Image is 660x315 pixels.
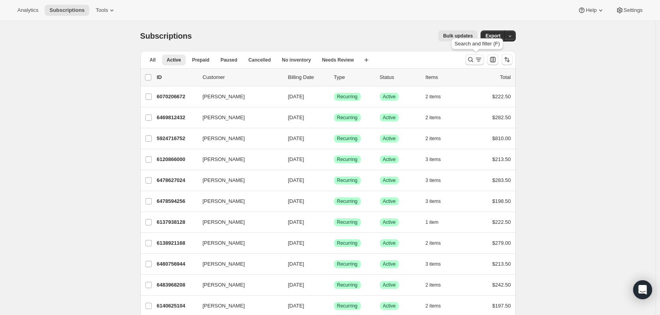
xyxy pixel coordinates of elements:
span: 2 items [426,94,441,100]
span: [DATE] [288,219,304,225]
span: Help [586,7,596,13]
span: [PERSON_NAME] [203,197,245,205]
button: Export [481,30,505,41]
p: 6120866000 [157,156,196,163]
span: 2 items [426,135,441,142]
span: Active [383,198,396,204]
span: Active [383,135,396,142]
button: 2 items [426,279,450,291]
button: [PERSON_NAME] [198,300,277,312]
div: 6120866000[PERSON_NAME][DATE]SuccessRecurringSuccessActive3 items$213.50 [157,154,511,165]
div: 6138921168[PERSON_NAME][DATE]SuccessRecurringSuccessActive2 items$279.00 [157,238,511,249]
div: 6140625104[PERSON_NAME][DATE]SuccessRecurringSuccessActive2 items$197.50 [157,300,511,311]
p: 6070206672 [157,93,196,101]
span: [DATE] [288,94,304,99]
p: 6483968208 [157,281,196,289]
button: Search and filter results [465,54,484,65]
p: 6480756944 [157,260,196,268]
p: 5924716752 [157,135,196,142]
span: [PERSON_NAME] [203,135,245,142]
span: 2 items [426,303,441,309]
span: Recurring [337,114,358,121]
div: 6469812432[PERSON_NAME][DATE]SuccessRecurringSuccessActive2 items$282.50 [157,112,511,123]
p: Customer [203,73,282,81]
p: Billing Date [288,73,328,81]
span: Recurring [337,156,358,163]
p: Total [500,73,511,81]
button: [PERSON_NAME] [198,90,277,103]
span: Active [383,240,396,246]
button: [PERSON_NAME] [198,258,277,270]
button: 2 items [426,133,450,144]
span: Settings [624,7,643,13]
span: No inventory [282,57,311,63]
span: Active [383,282,396,288]
button: Create new view [360,54,373,66]
span: Active [383,261,396,267]
span: $222.50 [492,94,511,99]
span: [PERSON_NAME] [203,281,245,289]
span: Recurring [337,94,358,100]
span: Recurring [337,240,358,246]
span: $198.50 [492,198,511,204]
span: $282.50 [492,114,511,120]
span: [PERSON_NAME] [203,93,245,101]
button: Subscriptions [45,5,89,16]
button: 2 items [426,112,450,123]
span: Paused [221,57,238,63]
button: [PERSON_NAME] [198,237,277,249]
p: 6138921168 [157,239,196,247]
span: Active [383,94,396,100]
span: Tools [96,7,108,13]
span: $222.50 [492,219,511,225]
button: 1 item [426,217,447,228]
span: [DATE] [288,177,304,183]
button: 2 items [426,300,450,311]
span: Active [383,303,396,309]
button: [PERSON_NAME] [198,132,277,145]
span: Recurring [337,177,358,184]
div: Type [334,73,373,81]
div: 6070206672[PERSON_NAME][DATE]SuccessRecurringSuccessActive2 items$222.50 [157,91,511,102]
span: Active [383,114,396,121]
span: [DATE] [288,282,304,288]
span: Analytics [17,7,38,13]
p: 6469812432 [157,114,196,122]
button: Bulk updates [438,30,477,41]
span: $213.50 [492,261,511,267]
span: Active [167,57,181,63]
p: Status [380,73,419,81]
span: Active [383,156,396,163]
button: 3 items [426,259,450,270]
button: 3 items [426,154,450,165]
p: 6137938128 [157,218,196,226]
p: 6478594256 [157,197,196,205]
div: 6483968208[PERSON_NAME][DATE]SuccessRecurringSuccessActive2 items$242.50 [157,279,511,291]
span: Cancelled [249,57,271,63]
button: Sort the results [502,54,513,65]
span: $242.50 [492,282,511,288]
button: Tools [91,5,121,16]
span: Recurring [337,261,358,267]
span: Bulk updates [443,33,473,39]
span: Export [485,33,500,39]
span: [DATE] [288,198,304,204]
span: [PERSON_NAME] [203,114,245,122]
span: 2 items [426,282,441,288]
span: [DATE] [288,240,304,246]
span: Active [383,219,396,225]
div: 6480756944[PERSON_NAME][DATE]SuccessRecurringSuccessActive3 items$213.50 [157,259,511,270]
span: $279.00 [492,240,511,246]
button: Help [573,5,609,16]
button: [PERSON_NAME] [198,279,277,291]
span: $810.00 [492,135,511,141]
button: [PERSON_NAME] [198,153,277,166]
span: Recurring [337,135,358,142]
span: $213.50 [492,156,511,162]
span: Recurring [337,219,358,225]
span: 3 items [426,156,441,163]
button: Analytics [13,5,43,16]
div: 5924716752[PERSON_NAME][DATE]SuccessRecurringSuccessActive2 items$810.00 [157,133,511,144]
button: Settings [611,5,647,16]
span: $283.50 [492,177,511,183]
